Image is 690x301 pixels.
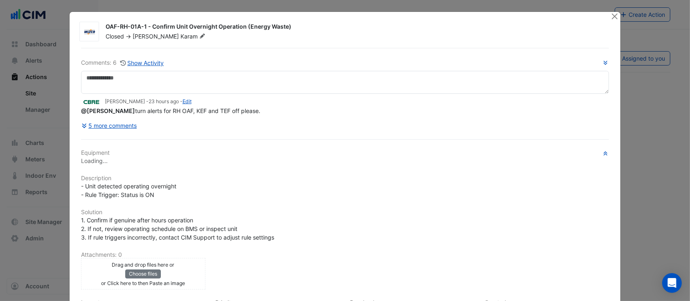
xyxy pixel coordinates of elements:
[105,98,192,105] small: [PERSON_NAME] - -
[133,33,179,40] span: [PERSON_NAME]
[81,175,609,182] h6: Description
[80,28,99,36] img: Mizco
[81,183,176,198] span: - Unit detected operating overnight - Rule Trigger: Status is ON
[183,98,192,104] a: Edit
[120,58,165,68] button: Show Activity
[180,32,207,41] span: Karam
[106,33,124,40] span: Closed
[106,23,601,32] div: OAF-RH-01A-1 - Confirm Unit Overnight Operation (Energy Waste)
[81,149,609,156] h6: Equipment
[81,157,108,164] span: Loading...
[81,97,101,106] img: CBRE Charter Hall
[81,217,274,241] span: 1. Confirm if genuine after hours operation 2. If not, review operating schedule on BMS or inspec...
[81,118,138,133] button: 5 more comments
[610,12,619,20] button: Close
[125,269,161,278] button: Choose files
[81,251,609,258] h6: Attachments: 0
[149,98,179,104] span: 2025-10-01 13:00:28
[101,280,185,286] small: or Click here to then Paste an image
[81,107,135,114] span: conor.deane@cimenviro.com [CIM]
[81,58,165,68] div: Comments: 6
[112,262,174,268] small: Drag and drop files here or
[126,33,131,40] span: ->
[81,209,609,216] h6: Solution
[662,273,682,293] div: Open Intercom Messenger
[81,107,260,114] span: turn alerts for RH OAF, KEF and TEF off please.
